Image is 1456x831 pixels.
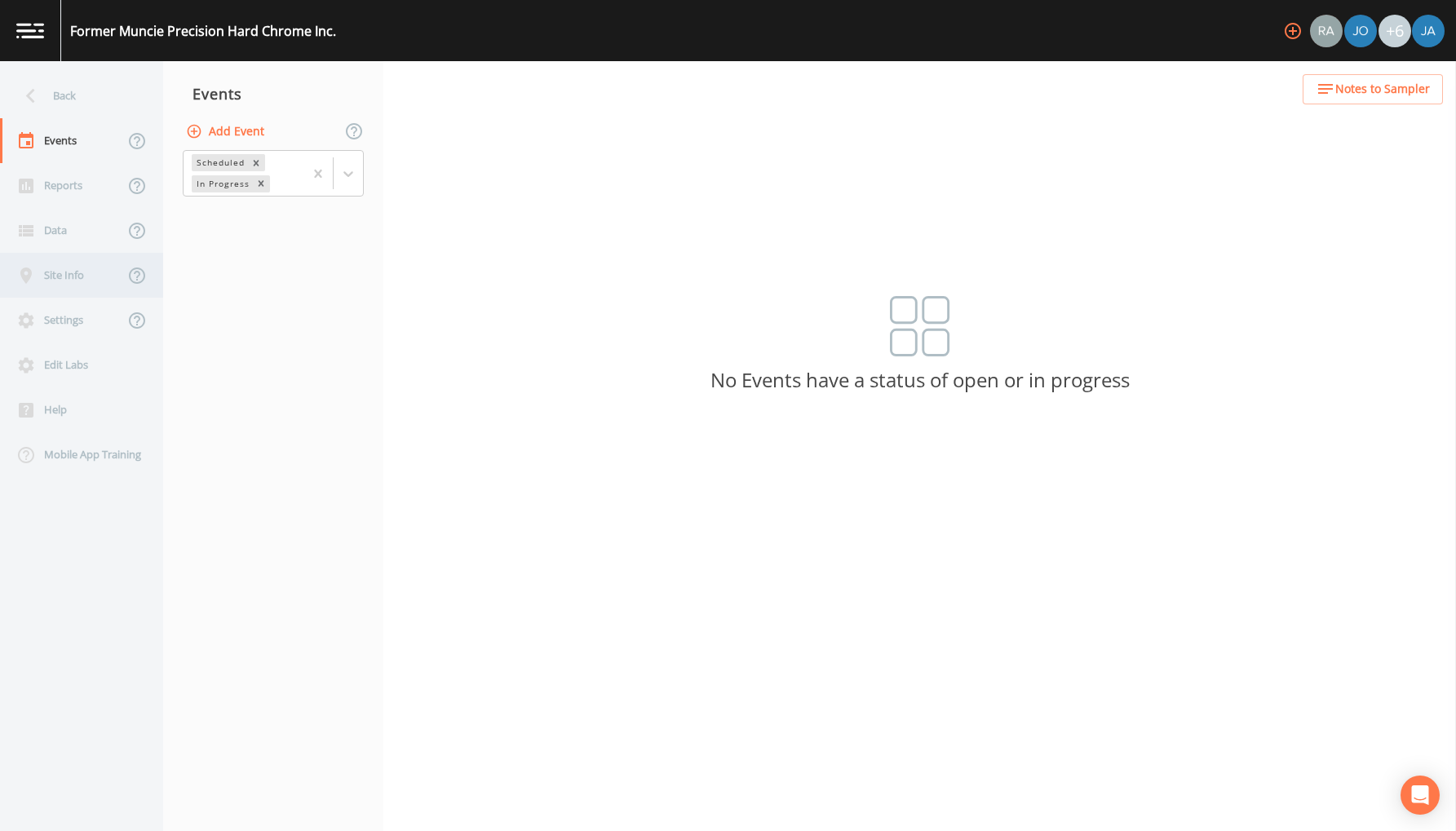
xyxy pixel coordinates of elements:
[16,23,44,38] img: logo
[383,373,1456,387] p: No Events have a status of open or in progress
[1309,15,1343,47] div: Radlie J Storer
[1344,15,1377,47] img: eb8b2c35ded0d5aca28d215f14656a61
[70,21,336,41] div: Former Muncie Precision Hard Chrome Inc.
[1401,776,1440,815] div: Open Intercom Messenger
[1343,15,1378,47] div: Josh Dutton
[1310,15,1343,47] img: 7493944169e4cb9b715a099ebe515ac2
[1412,15,1445,47] img: 747fbe677637578f4da62891070ad3f4
[183,117,271,147] button: Add Event
[1303,74,1443,104] button: Notes to Sampler
[252,175,270,192] div: Remove In Progress
[192,175,252,192] div: In Progress
[890,296,950,356] img: svg%3e
[1335,79,1430,99] span: Notes to Sampler
[1379,15,1411,47] div: +6
[192,154,247,171] div: Scheduled
[163,73,383,114] div: Events
[247,154,265,171] div: Remove Scheduled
